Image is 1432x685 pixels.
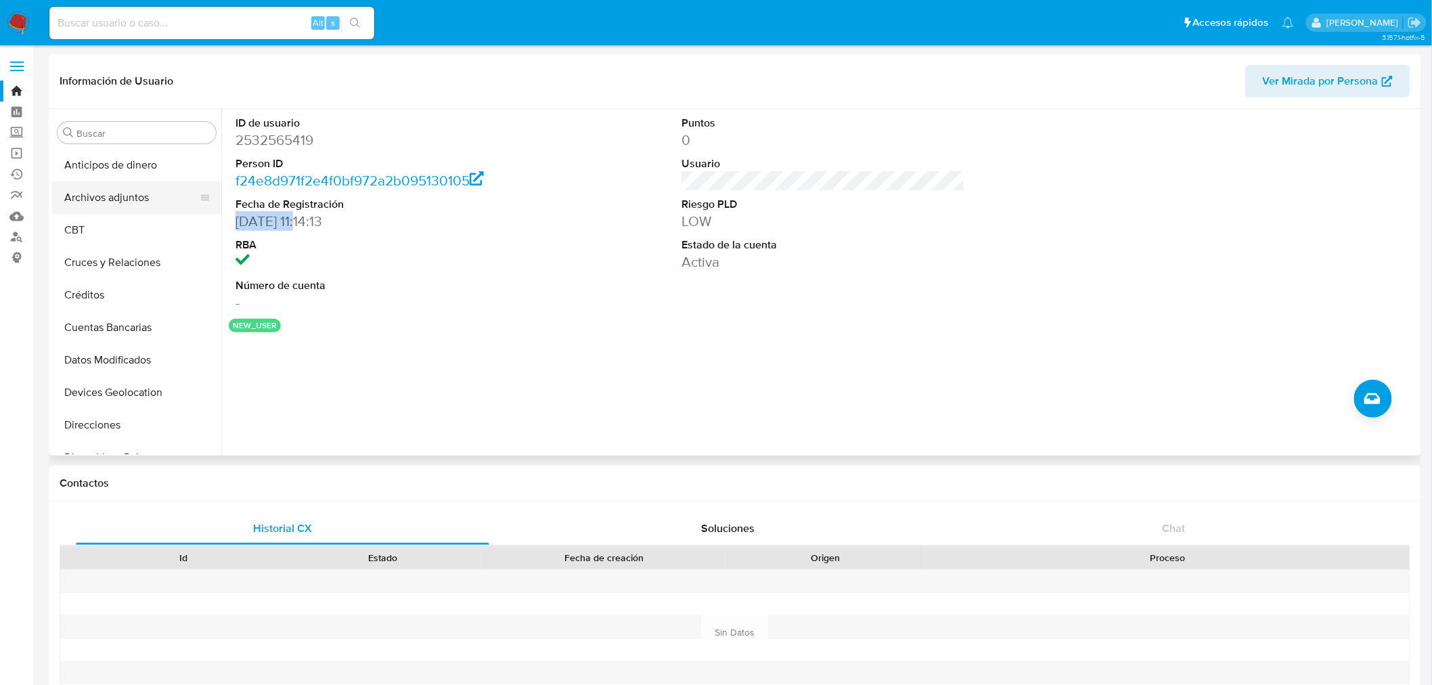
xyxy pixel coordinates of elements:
[52,311,221,344] button: Cuentas Bancarias
[236,116,519,131] dt: ID de usuario
[681,197,965,212] dt: Riesgo PLD
[681,116,965,131] dt: Puntos
[1326,16,1403,29] p: marianathalie.grajeda@mercadolibre.com.mx
[52,441,221,474] button: Dispositivos Point
[1245,65,1410,97] button: Ver Mirada por Persona
[236,212,519,231] dd: [DATE] 11:14:13
[1282,17,1294,28] a: Notificaciones
[49,14,374,32] input: Buscar usuario o caso...
[52,181,210,214] button: Archivos adjuntos
[52,376,221,409] button: Devices Geolocation
[63,127,74,138] button: Buscar
[1408,16,1422,30] a: Salir
[52,246,221,279] button: Cruces y Relaciones
[236,131,519,150] dd: 2532565419
[236,171,484,190] a: f24e8d971f2e4f0bf972a2b095130105
[1163,521,1186,536] span: Chat
[253,521,312,536] span: Historial CX
[76,127,210,139] input: Buscar
[292,551,472,565] div: Estado
[52,149,221,181] button: Anticipos de dinero
[935,551,1400,565] div: Proceso
[331,16,335,29] span: s
[681,156,965,171] dt: Usuario
[93,551,273,565] div: Id
[313,16,323,29] span: Alt
[491,551,717,565] div: Fecha de creación
[1193,16,1269,30] span: Accesos rápidos
[681,131,965,150] dd: 0
[52,279,221,311] button: Créditos
[681,238,965,252] dt: Estado de la cuenta
[236,278,519,293] dt: Número de cuenta
[702,521,755,536] span: Soluciones
[236,293,519,312] dd: -
[233,323,277,328] button: new_user
[52,409,221,441] button: Direcciones
[236,238,519,252] dt: RBA
[1263,65,1379,97] span: Ver Mirada por Persona
[52,344,221,376] button: Datos Modificados
[52,214,221,246] button: CBT
[681,252,965,271] dd: Activa
[736,551,916,565] div: Origen
[60,74,173,88] h1: Información de Usuario
[236,197,519,212] dt: Fecha de Registración
[60,477,1410,490] h1: Contactos
[236,156,519,171] dt: Person ID
[681,212,965,231] dd: LOW
[341,14,369,32] button: search-icon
